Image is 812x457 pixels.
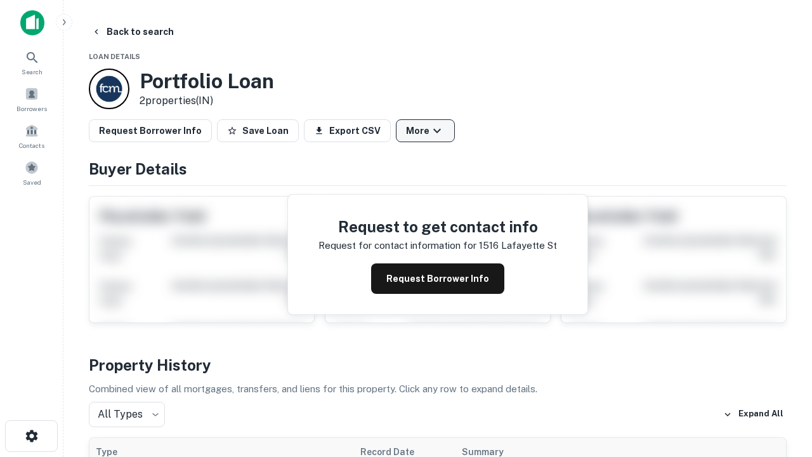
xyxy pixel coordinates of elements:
button: Export CSV [304,119,391,142]
a: Borrowers [4,82,60,116]
p: 1516 lafayette st [479,238,557,253]
p: Combined view of all mortgages, transfers, and liens for this property. Click any row to expand d... [89,381,787,397]
span: Loan Details [89,53,140,60]
h4: Request to get contact info [318,215,557,238]
span: Borrowers [16,103,47,114]
iframe: Chat Widget [749,315,812,376]
button: More [396,119,455,142]
h3: Portfolio Loan [140,69,274,93]
div: All Types [89,402,165,427]
span: Search [22,67,43,77]
h4: Property History [89,354,787,376]
a: Saved [4,156,60,190]
h4: Buyer Details [89,157,787,180]
button: Expand All [720,405,787,424]
button: Request Borrower Info [89,119,212,142]
a: Contacts [4,119,60,153]
button: Request Borrower Info [371,263,504,294]
img: capitalize-icon.png [20,10,44,36]
p: 2 properties (IN) [140,93,274,109]
span: Contacts [19,140,44,150]
span: Saved [23,177,41,187]
p: Request for contact information for [318,238,476,253]
button: Back to search [86,20,179,43]
button: Save Loan [217,119,299,142]
a: Search [4,45,60,79]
